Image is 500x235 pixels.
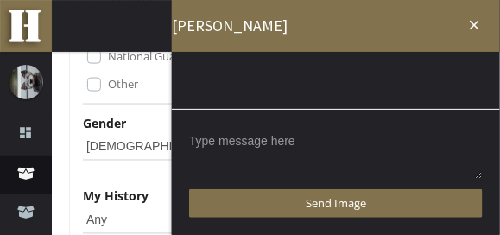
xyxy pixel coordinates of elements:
[108,74,138,93] label: Other
[108,47,187,66] label: National Guard
[9,65,43,99] img: image
[306,195,366,211] span: Send Image
[83,187,149,206] label: My History
[467,17,483,33] i: close
[83,113,126,133] label: Gender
